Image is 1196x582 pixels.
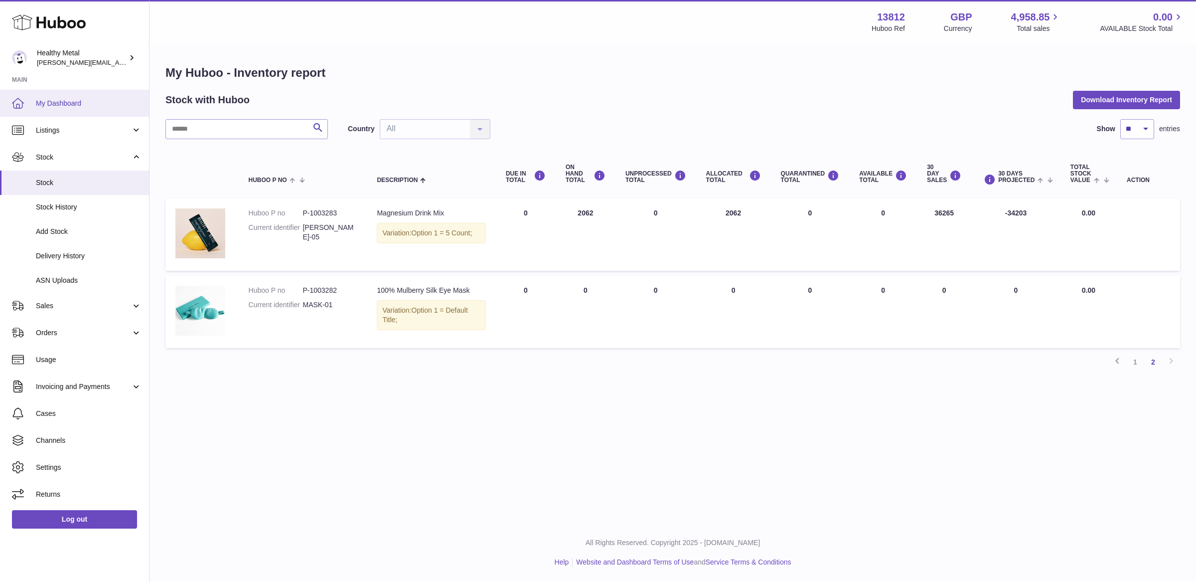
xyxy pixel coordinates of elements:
[496,276,556,348] td: 0
[877,10,905,24] strong: 13812
[302,286,357,295] dd: P-1003282
[496,198,556,271] td: 0
[36,328,131,338] span: Orders
[302,300,357,310] dd: MASK-01
[1017,24,1061,33] span: Total sales
[249,300,303,310] dt: Current identifier
[859,170,907,184] div: AVAILABLE Total
[808,286,812,294] span: 0
[1011,10,1061,33] a: 4,958.85 Total sales
[625,170,686,184] div: UNPROCESSED Total
[950,10,972,24] strong: GBP
[615,198,696,271] td: 0
[36,490,142,499] span: Returns
[302,223,357,242] dd: [PERSON_NAME]-05
[36,251,142,261] span: Delivery History
[37,58,200,66] span: [PERSON_NAME][EMAIL_ADDRESS][DOMAIN_NAME]
[377,300,485,330] div: Variation:
[348,124,375,134] label: Country
[249,177,287,184] span: Huboo P no
[808,209,812,217] span: 0
[576,558,694,566] a: Website and Dashboard Terms of Use
[382,306,467,324] span: Option 1 = Default Title;
[1127,177,1170,184] div: Action
[175,208,225,258] img: product image
[506,170,546,184] div: DUE IN TOTAL
[12,50,27,65] img: jose@healthy-metal.com
[556,276,615,348] td: 0
[1126,353,1144,371] a: 1
[36,276,142,285] span: ASN Uploads
[36,178,142,188] span: Stock
[36,202,142,212] span: Stock History
[917,198,971,271] td: 36265
[696,276,771,348] td: 0
[1082,209,1095,217] span: 0.00
[781,170,840,184] div: QUARANTINED Total
[1070,164,1091,184] span: Total stock value
[1082,286,1095,294] span: 0.00
[556,198,615,271] td: 2062
[36,355,142,365] span: Usage
[175,286,225,336] img: product image
[12,510,137,528] a: Log out
[706,170,761,184] div: ALLOCATED Total
[706,558,791,566] a: Service Terms & Conditions
[157,538,1188,548] p: All Rights Reserved. Copyright 2025 - [DOMAIN_NAME]
[1100,10,1184,33] a: 0.00 AVAILABLE Stock Total
[998,171,1035,184] span: 30 DAYS PROJECTED
[377,208,485,218] div: Magnesium Drink Mix
[36,382,131,391] span: Invoicing and Payments
[36,463,142,472] span: Settings
[36,126,131,135] span: Listings
[555,558,569,566] a: Help
[165,65,1180,81] h1: My Huboo - Inventory report
[573,558,791,567] li: and
[37,48,127,67] div: Healthy Metal
[165,93,250,107] h2: Stock with Huboo
[249,223,303,242] dt: Current identifier
[249,208,303,218] dt: Huboo P no
[1097,124,1115,134] label: Show
[1100,24,1184,33] span: AVAILABLE Stock Total
[377,177,418,184] span: Description
[1144,353,1162,371] a: 2
[377,286,485,295] div: 100% Mulberry Silk Eye Mask
[917,276,971,348] td: 0
[927,164,961,184] div: 30 DAY SALES
[1159,124,1180,134] span: entries
[36,99,142,108] span: My Dashboard
[1073,91,1180,109] button: Download Inventory Report
[971,276,1060,348] td: 0
[696,198,771,271] td: 2062
[36,153,131,162] span: Stock
[36,301,131,311] span: Sales
[377,223,485,243] div: Variation:
[944,24,972,33] div: Currency
[1153,10,1173,24] span: 0.00
[872,24,905,33] div: Huboo Ref
[566,164,605,184] div: ON HAND Total
[412,229,472,237] span: Option 1 = 5 Count;
[849,276,917,348] td: 0
[615,276,696,348] td: 0
[36,227,142,236] span: Add Stock
[36,409,142,418] span: Cases
[971,198,1060,271] td: -34203
[249,286,303,295] dt: Huboo P no
[849,198,917,271] td: 0
[302,208,357,218] dd: P-1003283
[1011,10,1050,24] span: 4,958.85
[36,436,142,445] span: Channels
